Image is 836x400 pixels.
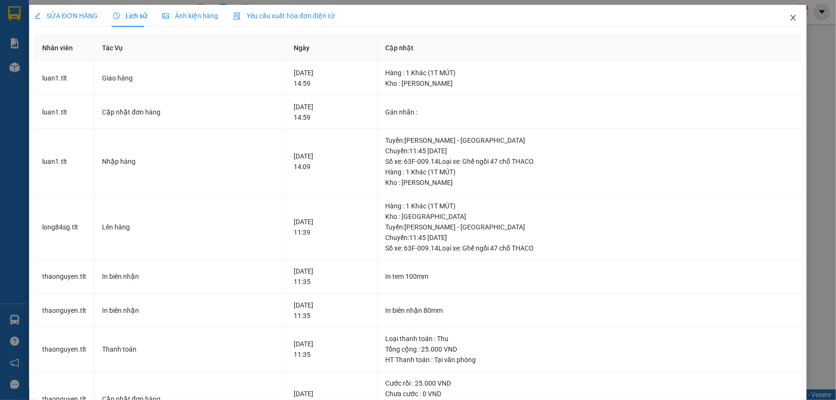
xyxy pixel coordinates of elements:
div: Lên hàng [102,222,278,232]
td: thaonguyen.tlt [34,260,94,294]
span: close [790,14,797,22]
td: thaonguyen.tlt [34,327,94,372]
span: edit [34,12,41,19]
div: Nhập hàng [102,156,278,167]
div: Kho : [PERSON_NAME] [385,177,794,188]
span: SỬA ĐƠN HÀNG [34,12,98,20]
th: Ngày [286,35,378,61]
div: [DATE] 14:59 [294,68,369,89]
span: Ảnh kiện hàng [162,12,218,20]
div: Loại thanh toán : Thu [385,333,794,344]
div: Cước rồi : 25.000 VND [385,378,794,389]
div: [DATE] 11:35 [294,300,369,321]
span: clock-circle [113,12,120,19]
div: Cập nhật đơn hàng [102,107,278,117]
div: Chưa cước : 0 VND [385,389,794,399]
td: luan1.tlt [34,95,94,129]
div: Tuyến : [PERSON_NAME] - [GEOGRAPHIC_DATA] Chuyến: 11:45 [DATE] Số xe: 63F-009.14 Loại xe: Ghế ngồ... [385,222,794,253]
td: thaonguyen.tlt [34,294,94,328]
div: Thanh toán [102,344,278,354]
div: HT Thanh toán : Tại văn phòng [385,354,794,365]
div: Hàng : 1 Khác (1T MÚT) [385,167,794,177]
span: picture [162,12,169,19]
div: In tem 100mm [385,271,794,282]
th: Tác Vụ [94,35,286,61]
span: Lịch sử [113,12,147,20]
div: Tuyến : [PERSON_NAME] - [GEOGRAPHIC_DATA] Chuyến: 11:45 [DATE] Số xe: 63F-009.14 Loại xe: Ghế ngồ... [385,135,794,167]
div: Giao hàng [102,73,278,83]
div: [DATE] 11:35 [294,266,369,287]
div: Tổng cộng : 25.000 VND [385,344,794,354]
div: In biên nhận [102,271,278,282]
div: Kho : [GEOGRAPHIC_DATA] [385,211,794,222]
div: Hàng : 1 Khác (1T MÚT) [385,201,794,211]
th: Cập nhật [378,35,802,61]
div: [DATE] 14:59 [294,102,369,123]
div: Hàng : 1 Khác (1T MÚT) [385,68,794,78]
td: long84sg.tlt [34,194,94,260]
button: Close [780,5,807,32]
div: [DATE] 14:09 [294,151,369,172]
div: Kho : [PERSON_NAME] [385,78,794,89]
td: luan1.tlt [34,129,94,194]
th: Nhân viên [34,35,94,61]
td: luan1.tlt [34,61,94,95]
img: icon [233,12,241,20]
div: [DATE] 11:35 [294,339,369,360]
div: In biên nhận 80mm [385,305,794,316]
span: Yêu cầu xuất hóa đơn điện tử [233,12,334,20]
div: [DATE] 11:39 [294,217,369,238]
div: Gán nhãn : [385,107,794,117]
div: In biên nhận [102,305,278,316]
